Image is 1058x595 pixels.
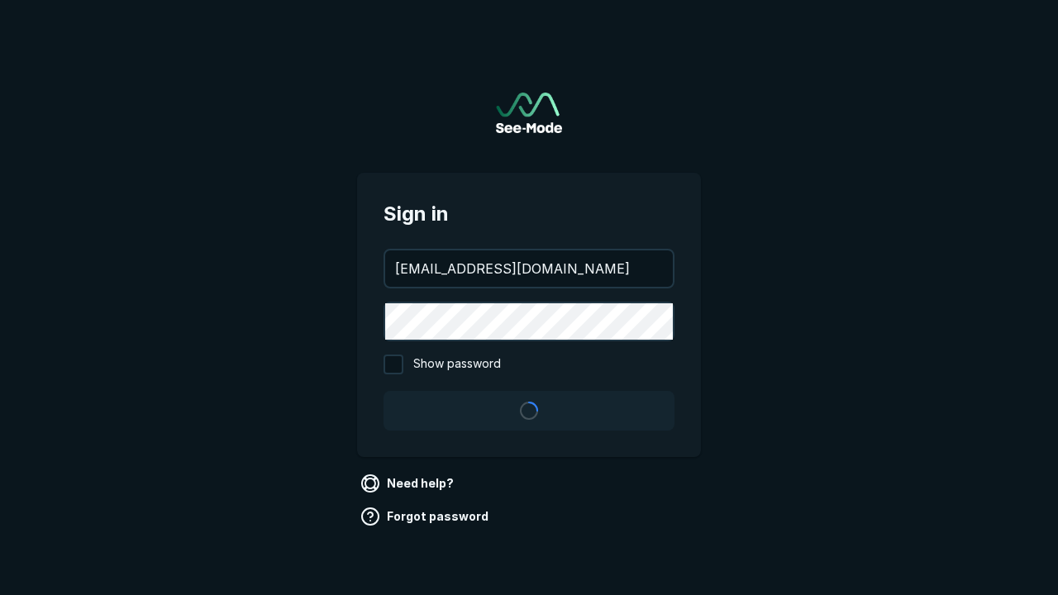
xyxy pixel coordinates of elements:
span: Show password [413,355,501,374]
span: Sign in [384,199,674,229]
img: See-Mode Logo [496,93,562,133]
input: your@email.com [385,250,673,287]
a: Go to sign in [496,93,562,133]
a: Need help? [357,470,460,497]
a: Forgot password [357,503,495,530]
